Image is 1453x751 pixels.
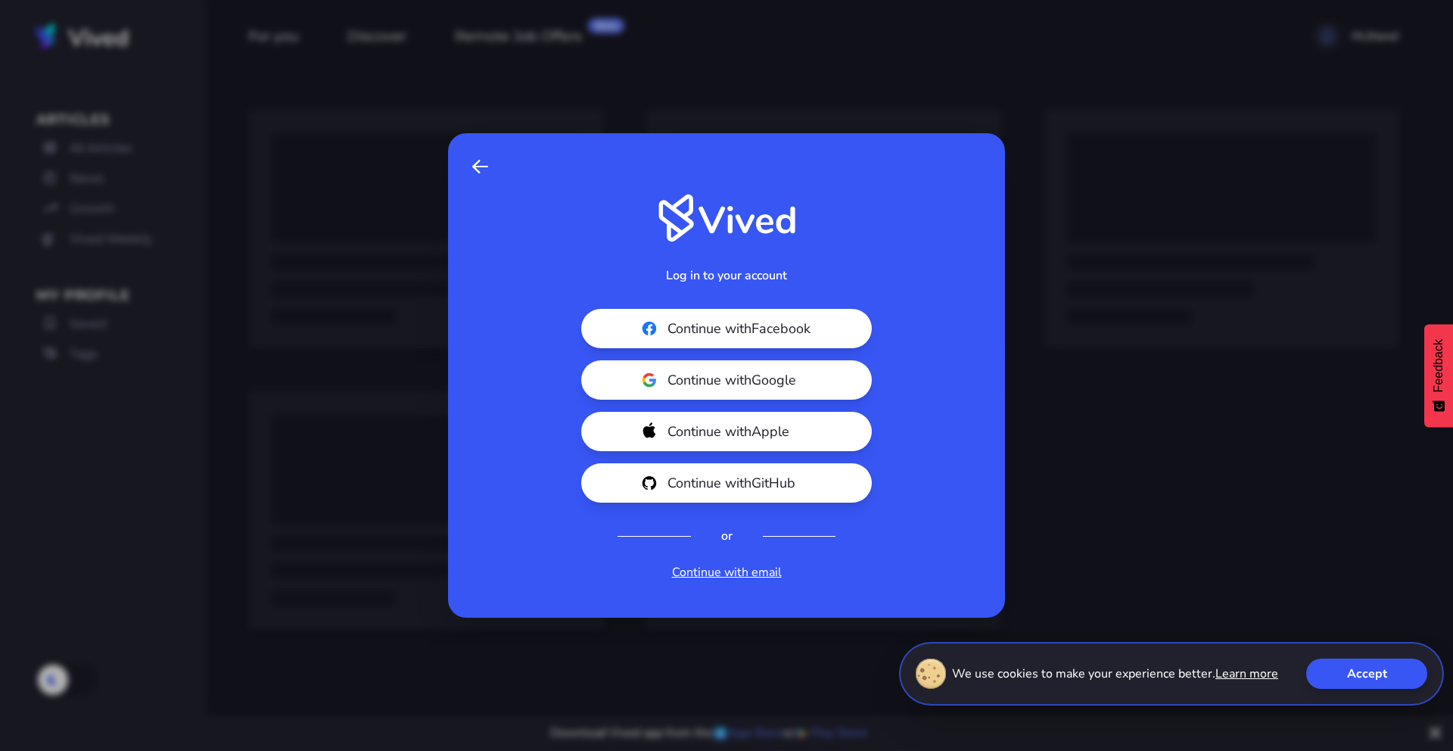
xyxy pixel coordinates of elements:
[581,463,872,503] button: Continue withGitHub
[1424,324,1453,427] button: Feedback - Show survey
[667,421,837,442] span: Continue with Apple
[658,194,795,242] img: Vived
[1215,665,1278,683] a: Learn more
[721,527,733,545] div: or
[1306,659,1427,689] button: Accept
[666,266,787,285] h2: Log in to your account
[667,369,837,391] span: Continue with Google
[1432,339,1445,392] span: Feedback
[581,360,872,400] button: Continue withGoogle
[581,309,872,348] button: Continue withFacebook
[672,563,782,581] a: Continue with email
[899,642,1444,706] div: We use cookies to make your experience better.
[581,412,872,451] button: Continue withApple
[667,318,837,339] span: Continue with Facebook
[667,472,837,494] span: Continue with GitHub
